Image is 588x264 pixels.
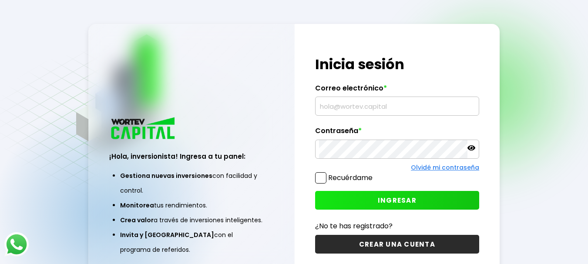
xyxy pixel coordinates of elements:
span: Monitorea [120,201,154,210]
li: tus rendimientos. [120,198,263,213]
li: a través de inversiones inteligentes. [120,213,263,227]
label: Recuérdame [328,173,373,183]
a: ¿No te has registrado?CREAR UNA CUENTA [315,221,479,254]
span: Crea valor [120,216,154,224]
p: ¿No te has registrado? [315,221,479,231]
button: INGRESAR [315,191,479,210]
span: Invita y [GEOGRAPHIC_DATA] [120,231,214,239]
li: con facilidad y control. [120,168,263,198]
img: logos_whatsapp-icon.242b2217.svg [4,232,29,257]
button: CREAR UNA CUENTA [315,235,479,254]
input: hola@wortev.capital [319,97,475,115]
label: Correo electrónico [315,84,479,97]
li: con el programa de referidos. [120,227,263,257]
span: INGRESAR [378,196,417,205]
label: Contraseña [315,127,479,140]
h3: ¡Hola, inversionista! Ingresa a tu panel: [109,151,274,161]
a: Olvidé mi contraseña [411,163,479,172]
img: logo_wortev_capital [109,116,178,142]
h1: Inicia sesión [315,54,479,75]
span: Gestiona nuevas inversiones [120,171,212,180]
